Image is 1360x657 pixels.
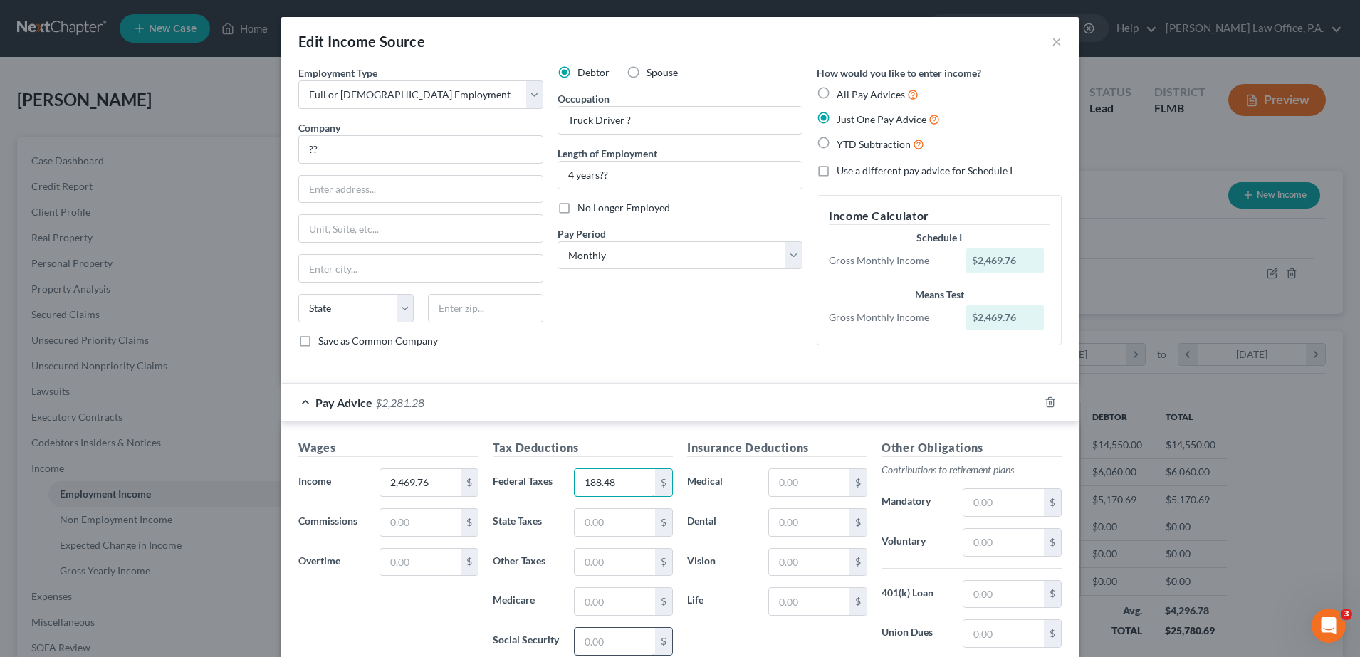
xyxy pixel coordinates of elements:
[655,469,672,496] div: $
[822,310,959,325] div: Gross Monthly Income
[1341,609,1352,620] span: 3
[837,138,911,150] span: YTD Subtraction
[575,549,655,576] input: 0.00
[486,508,567,537] label: State Taxes
[375,396,424,409] span: $2,281.28
[298,135,543,164] input: Search company by name...
[769,509,849,536] input: 0.00
[966,248,1045,273] div: $2,469.76
[680,508,761,537] label: Dental
[575,628,655,655] input: 0.00
[829,231,1050,245] div: Schedule I
[874,619,956,648] label: Union Dues
[687,439,867,457] h5: Insurance Deductions
[655,509,672,536] div: $
[298,122,340,134] span: Company
[849,469,867,496] div: $
[299,176,543,203] input: Enter address...
[963,489,1044,516] input: 0.00
[769,549,849,576] input: 0.00
[655,628,672,655] div: $
[849,509,867,536] div: $
[1044,489,1061,516] div: $
[577,201,670,214] span: No Longer Employed
[558,146,657,161] label: Length of Employment
[298,439,478,457] h5: Wages
[680,548,761,577] label: Vision
[298,475,331,487] span: Income
[380,549,461,576] input: 0.00
[486,587,567,616] label: Medicare
[493,439,673,457] h5: Tax Deductions
[380,509,461,536] input: 0.00
[647,66,678,78] span: Spouse
[575,588,655,615] input: 0.00
[461,549,478,576] div: $
[874,528,956,557] label: Voluntary
[1312,609,1346,643] iframe: Intercom live chat
[428,294,543,322] input: Enter zip...
[558,91,610,106] label: Occupation
[291,548,372,577] label: Overtime
[461,469,478,496] div: $
[486,468,567,497] label: Federal Taxes
[461,509,478,536] div: $
[837,164,1013,177] span: Use a different pay advice for Schedule I
[874,580,956,609] label: 401(k) Loan
[829,288,1050,302] div: Means Test
[1044,620,1061,647] div: $
[655,588,672,615] div: $
[837,113,926,125] span: Just One Pay Advice
[299,215,543,242] input: Unit, Suite, etc...
[298,31,425,51] div: Edit Income Source
[849,549,867,576] div: $
[558,162,802,189] input: ex: 2 years
[486,548,567,577] label: Other Taxes
[577,66,610,78] span: Debtor
[882,439,1062,457] h5: Other Obligations
[299,255,543,282] input: Enter city...
[769,588,849,615] input: 0.00
[1052,33,1062,50] button: ×
[849,588,867,615] div: $
[318,335,438,347] span: Save as Common Company
[963,581,1044,608] input: 0.00
[837,88,905,100] span: All Pay Advices
[575,509,655,536] input: 0.00
[963,529,1044,556] input: 0.00
[575,469,655,496] input: 0.00
[829,207,1050,225] h5: Income Calculator
[380,469,461,496] input: 0.00
[558,107,802,134] input: --
[558,228,606,240] span: Pay Period
[966,305,1045,330] div: $2,469.76
[769,469,849,496] input: 0.00
[874,488,956,517] label: Mandatory
[822,253,959,268] div: Gross Monthly Income
[963,620,1044,647] input: 0.00
[298,67,377,79] span: Employment Type
[882,463,1062,477] p: Contributions to retirement plans
[680,587,761,616] label: Life
[817,65,981,80] label: How would you like to enter income?
[291,508,372,537] label: Commissions
[655,549,672,576] div: $
[680,468,761,497] label: Medical
[1044,529,1061,556] div: $
[486,627,567,656] label: Social Security
[1044,581,1061,608] div: $
[315,396,372,409] span: Pay Advice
